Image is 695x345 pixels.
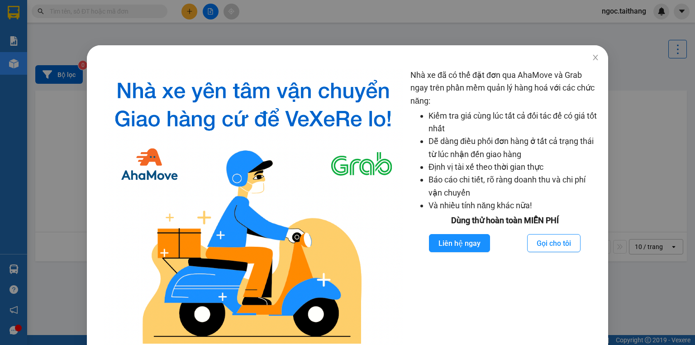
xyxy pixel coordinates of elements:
[592,54,599,61] span: close
[438,238,481,249] span: Liên hệ ngay
[429,234,490,252] button: Liên hệ ngay
[537,238,571,249] span: Gọi cho tôi
[428,135,599,161] li: Dễ dàng điều phối đơn hàng ở tất cả trạng thái từ lúc nhận đến giao hàng
[583,45,608,71] button: Close
[428,161,599,173] li: Định vị tài xế theo thời gian thực
[527,234,581,252] button: Gọi cho tôi
[428,110,599,135] li: Kiểm tra giá cùng lúc tất cả đối tác để có giá tốt nhất
[428,199,599,212] li: Và nhiều tính năng khác nữa!
[428,173,599,199] li: Báo cáo chi tiết, rõ ràng doanh thu và chi phí vận chuyển
[410,214,599,227] div: Dùng thử hoàn toàn MIỄN PHÍ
